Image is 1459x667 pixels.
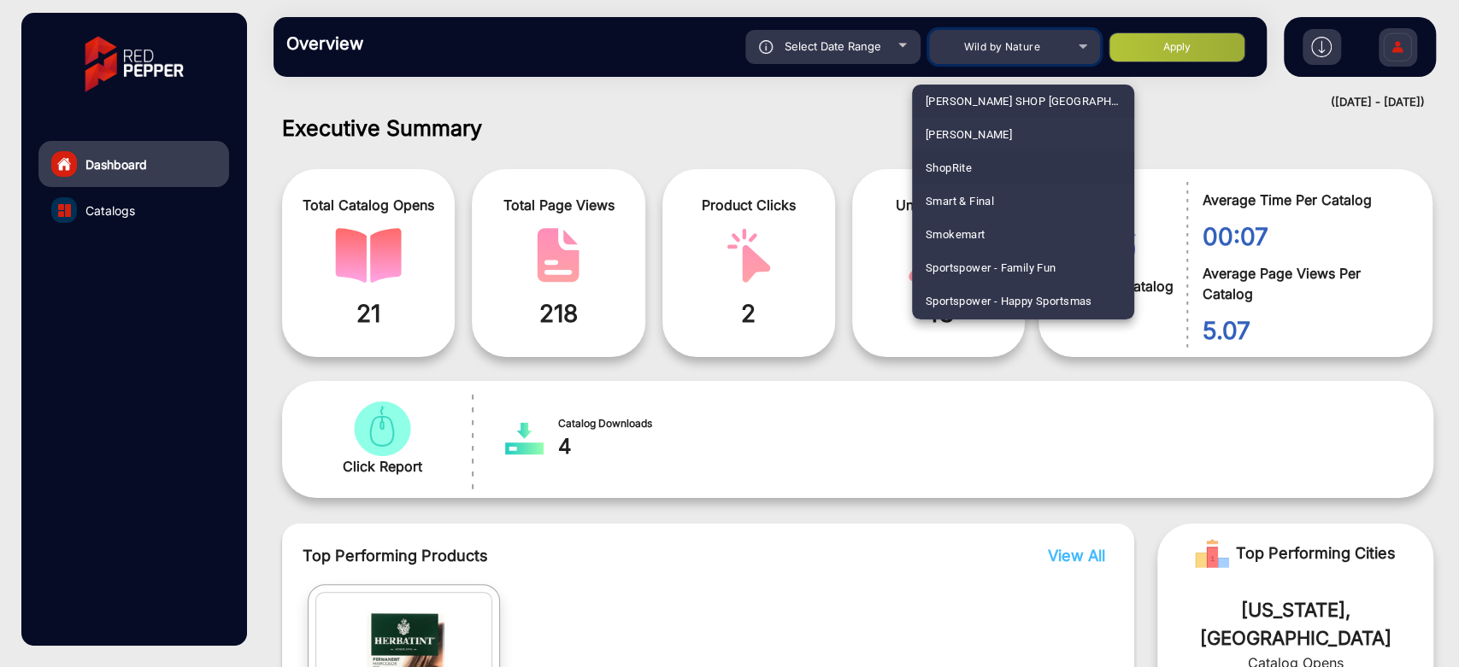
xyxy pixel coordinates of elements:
[926,218,985,251] span: Smokemart
[926,251,1056,284] span: Sportspower - Family Fun
[926,318,1102,351] span: Sportspower - Happy Sportsmas 2
[926,151,972,184] span: ShopRite
[926,118,1012,151] span: [PERSON_NAME]
[926,85,1121,118] span: [PERSON_NAME] SHOP [GEOGRAPHIC_DATA]
[926,284,1092,318] span: Sportspower - Happy Sportsmas
[926,184,994,218] span: Smart & Final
